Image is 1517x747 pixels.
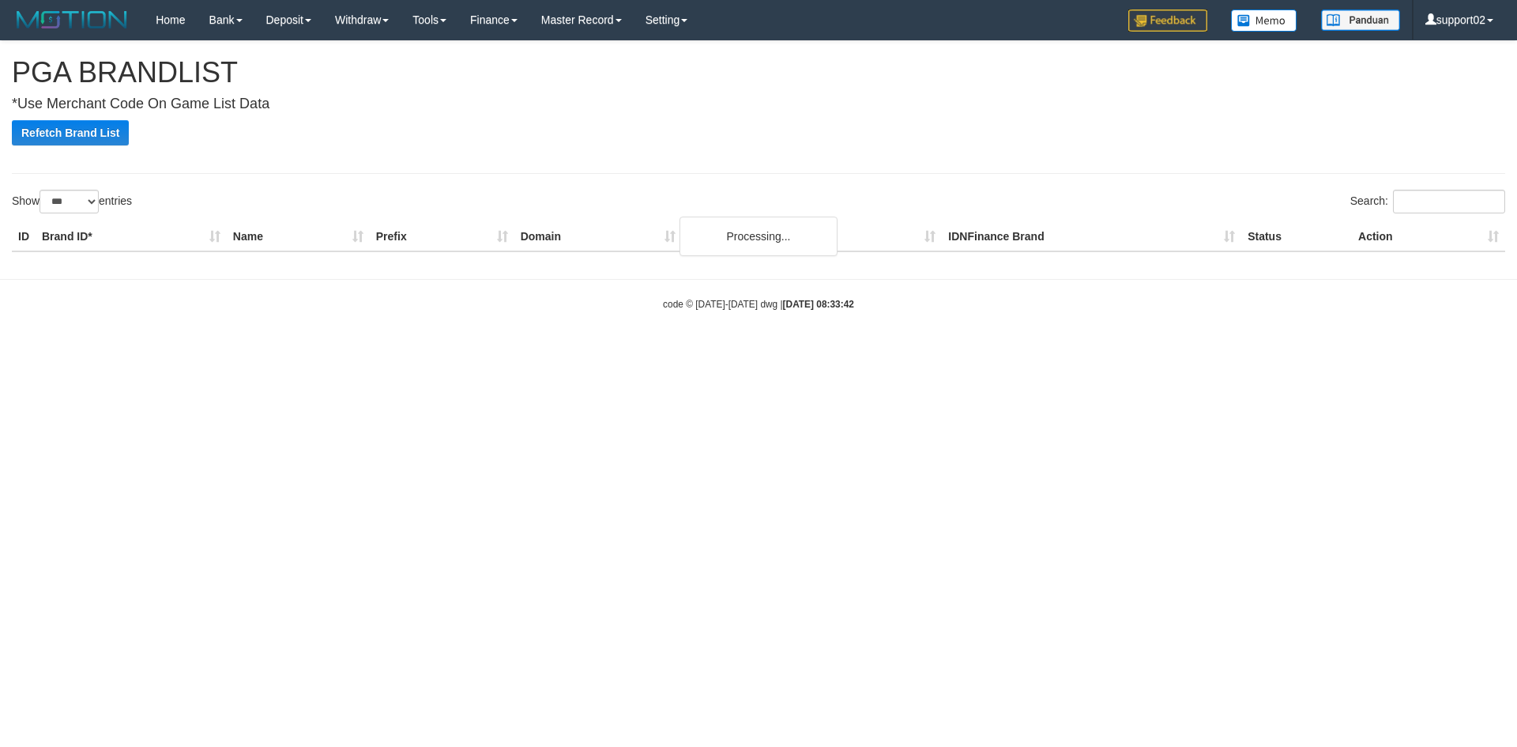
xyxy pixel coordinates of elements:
[1321,9,1400,31] img: panduan.png
[1350,190,1505,213] label: Search:
[663,299,854,310] small: code © [DATE]-[DATE] dwg |
[1231,9,1297,32] img: Button%20Memo.svg
[679,217,838,256] div: Processing...
[514,222,682,251] th: Domain
[36,222,227,251] th: Brand ID*
[40,190,99,213] select: Showentries
[227,222,370,251] th: Name
[12,57,1505,89] h1: PGA BRANDLIST
[12,120,129,145] button: Refetch Brand List
[12,222,36,251] th: ID
[12,8,132,32] img: MOTION_logo.png
[942,222,1241,251] th: IDNFinance Brand
[1128,9,1207,32] img: Feedback.jpg
[783,299,854,310] strong: [DATE] 08:33:42
[1241,222,1352,251] th: Status
[370,222,514,251] th: Prefix
[1393,190,1505,213] input: Search:
[1352,222,1505,251] th: Action
[12,190,132,213] label: Show entries
[12,96,1505,112] h4: *Use Merchant Code On Game List Data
